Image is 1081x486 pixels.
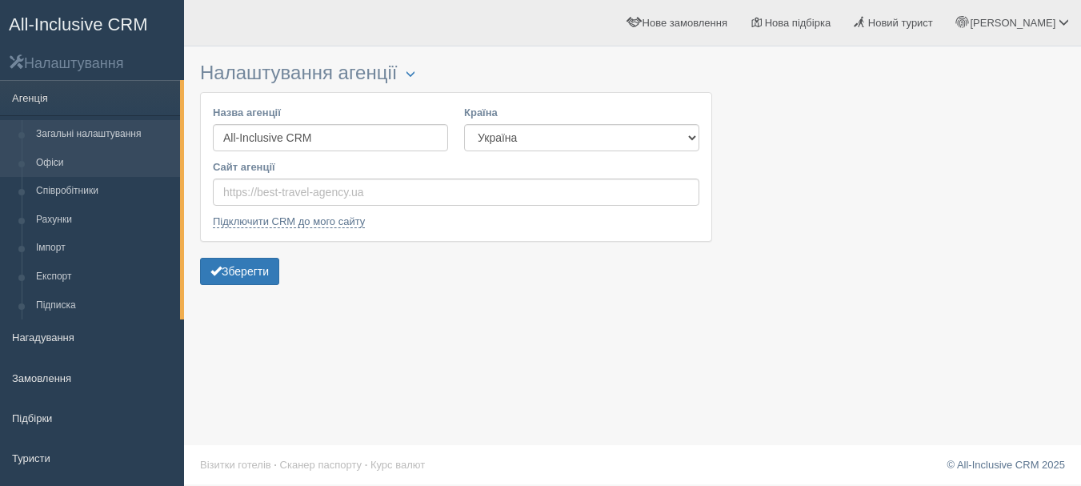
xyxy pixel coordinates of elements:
label: Сайт агенції [213,159,699,175]
label: Назва агенції [213,105,448,120]
a: Загальні налаштування [29,120,180,149]
a: Імпорт [29,234,180,263]
a: Візитки готелів [200,459,271,471]
span: · [274,459,277,471]
span: · [365,459,368,471]
a: Сканер паспорту [280,459,362,471]
a: © All-Inclusive CRM 2025 [947,459,1065,471]
h3: Налаштування агенції [200,62,712,84]
a: Курс валют [370,459,425,471]
a: Експорт [29,263,180,291]
a: All-Inclusive CRM [1,1,183,45]
input: https://best-travel-agency.ua [213,179,699,206]
a: Рахунки [29,206,180,235]
span: Нове замовлення [643,17,727,29]
a: Офіси [29,149,180,178]
label: Країна [464,105,699,120]
a: Співробітники [29,177,180,206]
button: Зберегти [200,258,279,285]
a: Підключити CRM до мого сайту [213,215,365,228]
span: Новий турист [868,17,933,29]
span: Нова підбірка [765,17,831,29]
a: Підписка [29,291,180,320]
span: [PERSON_NAME] [970,17,1055,29]
span: All-Inclusive CRM [9,14,148,34]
